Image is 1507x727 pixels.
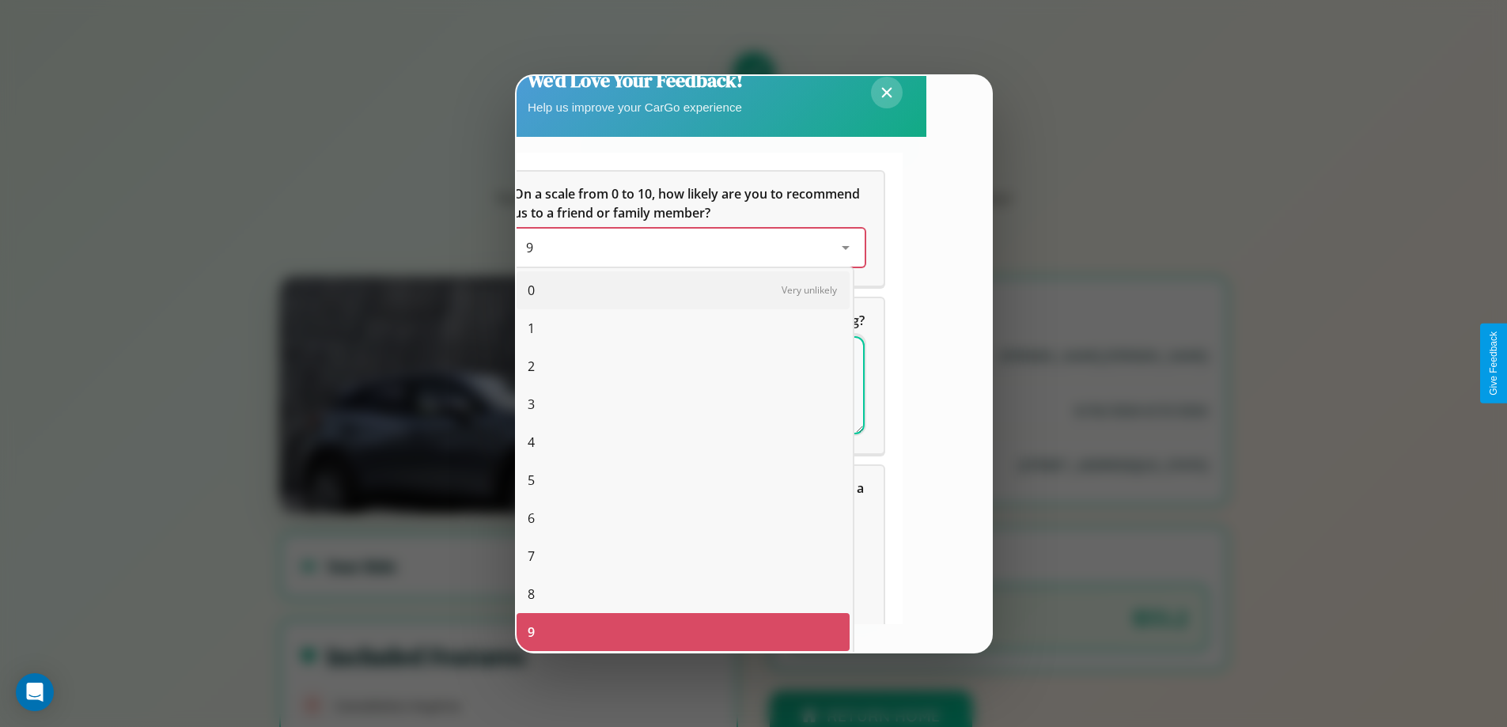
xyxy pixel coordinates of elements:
[526,239,533,256] span: 9
[528,97,743,118] p: Help us improve your CarGo experience
[528,471,535,490] span: 5
[494,172,884,286] div: On a scale from 0 to 10, how likely are you to recommend us to a friend or family member?
[1488,331,1499,396] div: Give Feedback
[528,357,535,376] span: 2
[513,185,863,222] span: On a scale from 0 to 10, how likely are you to recommend us to a friend or family member?
[517,575,850,613] div: 8
[528,509,535,528] span: 6
[517,423,850,461] div: 4
[517,651,850,689] div: 10
[517,271,850,309] div: 0
[513,479,867,516] span: Which of the following features do you value the most in a vehicle?
[528,67,743,93] h2: We'd Love Your Feedback!
[513,312,865,329] span: What can we do to make your experience more satisfying?
[528,395,535,414] span: 3
[528,585,535,604] span: 8
[517,347,850,385] div: 2
[517,461,850,499] div: 5
[528,319,535,338] span: 1
[513,184,865,222] h5: On a scale from 0 to 10, how likely are you to recommend us to a friend or family member?
[528,547,535,566] span: 7
[16,673,54,711] div: Open Intercom Messenger
[528,281,535,300] span: 0
[782,283,837,297] span: Very unlikely
[517,499,850,537] div: 6
[517,309,850,347] div: 1
[517,385,850,423] div: 3
[513,229,865,267] div: On a scale from 0 to 10, how likely are you to recommend us to a friend or family member?
[517,613,850,651] div: 9
[517,537,850,575] div: 7
[528,433,535,452] span: 4
[528,623,535,642] span: 9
